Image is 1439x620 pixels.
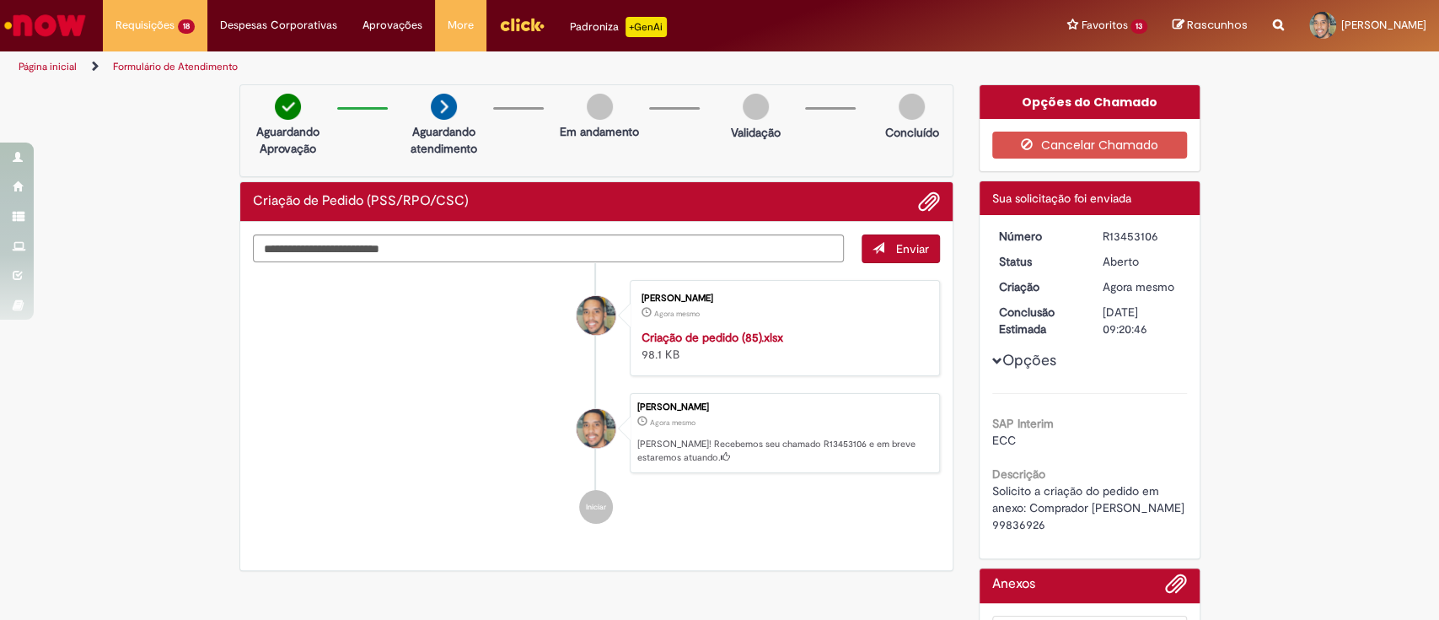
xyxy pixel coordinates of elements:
[654,309,700,319] time: 27/08/2025 15:20:37
[642,294,922,304] div: [PERSON_NAME]
[113,60,238,73] a: Formulário de Atendimento
[650,418,695,428] span: Agora mesmo
[403,123,485,157] p: Aguardando atendimento
[992,483,1188,532] span: Solicito a criação do pedido em anexo: Comprador [PERSON_NAME] 99836926
[1103,304,1181,337] div: [DATE] 09:20:46
[253,194,469,209] h2: Criação de Pedido (PSS/RPO/CSC) Histórico de tíquete
[884,124,938,141] p: Concluído
[980,85,1200,119] div: Opções do Chamado
[2,8,89,42] img: ServiceNow
[642,329,922,363] div: 98.1 KB
[992,577,1035,592] h2: Anexos
[992,132,1187,159] button: Cancelar Chamado
[637,402,931,412] div: [PERSON_NAME]
[862,235,940,263] button: Enviar
[1130,19,1147,34] span: 13
[253,393,941,474] li: William Souza da Silva
[220,17,337,34] span: Despesas Corporativas
[637,438,931,464] p: [PERSON_NAME]! Recebemos seu chamado R13453106 e em breve estaremos atuando.
[362,17,422,34] span: Aprovações
[253,235,845,263] textarea: Digite sua mensagem aqui...
[431,94,457,120] img: arrow-next.png
[626,17,667,37] p: +GenAi
[1103,279,1174,294] time: 27/08/2025 15:20:43
[992,466,1045,482] b: Descrição
[13,51,947,83] ul: Trilhas de página
[178,19,195,34] span: 18
[115,17,175,34] span: Requisições
[992,416,1054,431] b: SAP Interim
[1103,228,1181,245] div: R13453106
[560,123,639,140] p: Em andamento
[275,94,301,120] img: check-circle-green.png
[918,191,940,213] button: Adicionar anexos
[1165,573,1187,603] button: Adicionar anexos
[1103,278,1181,295] div: 27/08/2025 15:20:43
[19,60,77,73] a: Página inicial
[896,241,929,256] span: Enviar
[587,94,613,120] img: img-circle-grey.png
[642,330,783,345] a: Criação de pedido (85).xlsx
[1103,253,1181,270] div: Aberto
[986,228,1090,245] dt: Número
[654,309,700,319] span: Agora mesmo
[731,124,781,141] p: Validação
[899,94,925,120] img: img-circle-grey.png
[253,263,941,542] ul: Histórico de tíquete
[650,418,695,428] time: 27/08/2025 15:20:43
[1341,18,1426,32] span: [PERSON_NAME]
[986,304,1090,337] dt: Conclusão Estimada
[448,17,474,34] span: More
[992,433,1016,448] span: ECC
[743,94,769,120] img: img-circle-grey.png
[1081,17,1127,34] span: Favoritos
[577,296,615,335] div: William Souza da Silva
[1173,18,1248,34] a: Rascunhos
[570,17,667,37] div: Padroniza
[1103,279,1174,294] span: Agora mesmo
[986,278,1090,295] dt: Criação
[577,409,615,448] div: William Souza da Silva
[992,191,1131,206] span: Sua solicitação foi enviada
[499,12,545,37] img: click_logo_yellow_360x200.png
[986,253,1090,270] dt: Status
[247,123,329,157] p: Aguardando Aprovação
[1187,17,1248,33] span: Rascunhos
